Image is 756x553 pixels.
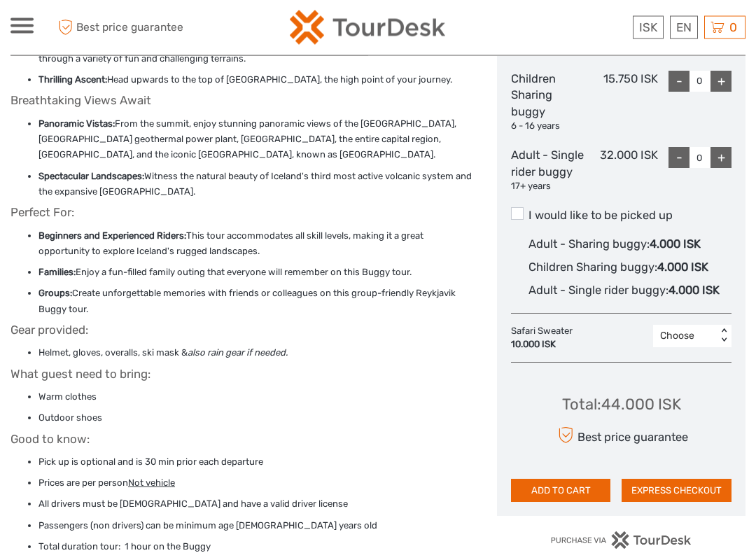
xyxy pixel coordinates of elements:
li: All drivers must be [DEMOGRAPHIC_DATA] and have a valid driver license [38,497,476,512]
h4: Perfect For: [10,206,476,220]
span: 4.000 ISK [650,238,701,251]
label: I would like to be picked up [511,208,731,225]
div: Adult - Single rider buggy [511,148,584,194]
strong: Panoramic Vistas: [38,119,115,129]
li: Create unforgettable memories with friends or colleagues on this group-friendly Reykjavik Buggy t... [38,286,476,318]
h4: Good to know: [10,433,476,447]
strong: Thrilling Ascent: [38,75,107,85]
h4: Gear provided: [10,323,476,337]
div: 17+ years [511,181,584,194]
span: Adult - Sharing buggy : [528,238,650,251]
strong: Beginners and Experienced Riders: [38,231,186,241]
div: Children Sharing buggy [511,71,584,134]
button: EXPRESS CHECKOUT [622,479,731,503]
li: From the summit, enjoy stunning panoramic views of the [GEOGRAPHIC_DATA], [GEOGRAPHIC_DATA] geoth... [38,117,476,164]
h4: Breathtaking Views Await [10,94,476,108]
img: PurchaseViaTourDesk.png [550,532,692,549]
span: Best price guarantee [55,16,195,39]
div: Total : 44.000 ISK [562,394,681,416]
span: 4.000 ISK [657,261,708,274]
li: This tour accommodates all skill levels, making it a great opportunity to explore Iceland's rugge... [38,229,476,260]
div: < > [718,329,730,344]
li: Warm clothes [38,390,476,405]
div: 32.000 ISK [584,148,658,194]
li: Prices are per person [38,476,476,491]
div: + [710,148,731,169]
li: Passengers (non drivers) can be minimum age [DEMOGRAPHIC_DATA] years old [38,519,476,534]
strong: Groups: [38,288,72,299]
li: Outdoor shoes [38,411,476,426]
li: Head upwards to the top of [GEOGRAPHIC_DATA], the high point of your journey. [38,73,476,88]
div: EN [670,16,698,39]
span: 0 [727,20,739,34]
span: Children Sharing buggy : [528,261,657,274]
span: Adult - Single rider buggy : [528,284,668,297]
button: Open LiveChat chat widget [11,6,53,48]
em: also rain gear if needed. [188,348,288,358]
strong: Families: [38,267,76,278]
div: - [668,71,689,92]
li: Enjoy a fun-filled family outing that everyone will remember on this Buggy tour. [38,265,476,281]
div: Choose [660,330,710,344]
button: ADD TO CART [511,479,610,503]
div: + [710,71,731,92]
li: Pick up is optional and is 30 min prior each departure [38,455,476,470]
div: 15.750 ISK [584,71,658,134]
li: Witness the natural beauty of Iceland's third most active volcanic system and the expansive [GEOG... [38,169,476,201]
div: 6 - 16 years [511,120,584,134]
span: ISK [639,20,657,34]
u: Not vehicle [128,478,175,489]
div: 10.000 ISK [511,339,573,352]
strong: Spectacular Landscapes: [38,171,144,182]
div: Best price guarantee [554,423,688,448]
img: 120-15d4194f-c635-41b9-a512-a3cb382bfb57_logo_small.png [290,10,445,45]
div: - [668,148,689,169]
div: Safari Sweater [511,325,580,352]
h4: What guest need to bring: [10,367,476,381]
li: Helmet, gloves, overalls, ski mask & [38,346,476,361]
span: 4.000 ISK [668,284,720,297]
